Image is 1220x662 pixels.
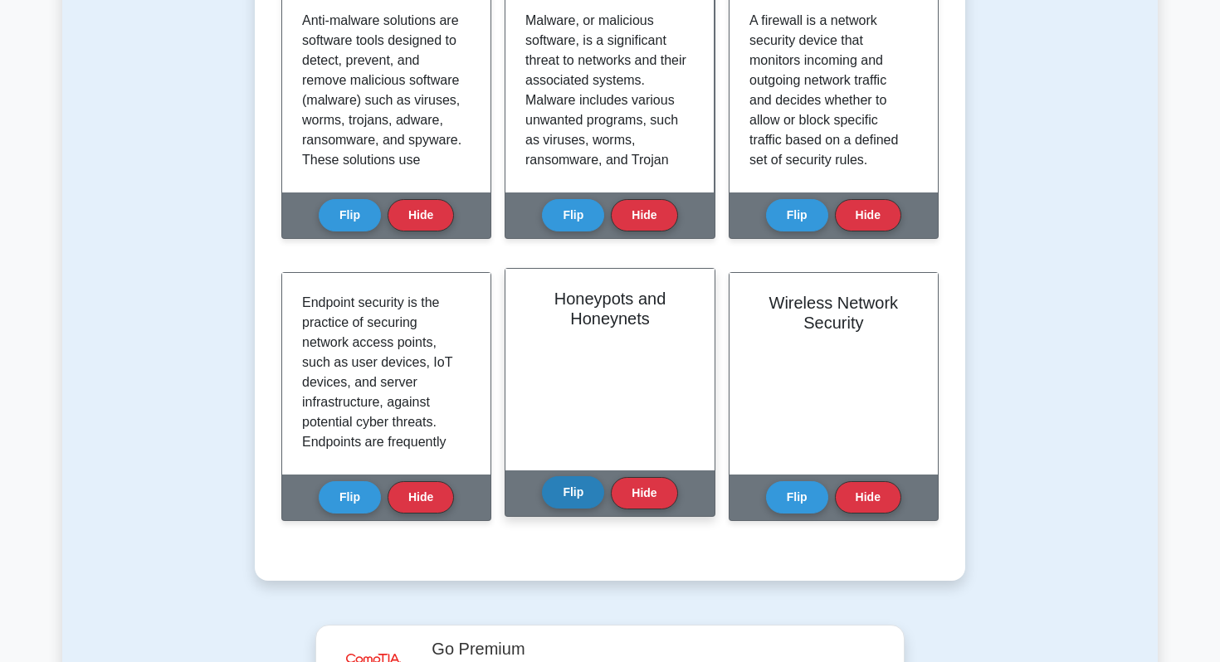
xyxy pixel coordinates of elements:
button: Flip [542,476,604,509]
button: Flip [319,199,381,231]
button: Hide [611,199,677,231]
button: Hide [835,199,901,231]
button: Flip [542,199,604,231]
p: Anti-malware solutions are software tools designed to detect, prevent, and remove malicious softw... [302,11,464,628]
h2: Honeypots and Honeynets [525,289,694,329]
h2: Wireless Network Security [749,293,918,333]
button: Hide [835,481,901,514]
button: Hide [388,199,454,231]
button: Hide [611,477,677,509]
p: A firewall is a network security device that monitors incoming and outgoing network traffic and d... [749,11,911,588]
button: Flip [766,481,828,514]
button: Flip [766,199,828,231]
button: Flip [319,481,381,514]
button: Hide [388,481,454,514]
